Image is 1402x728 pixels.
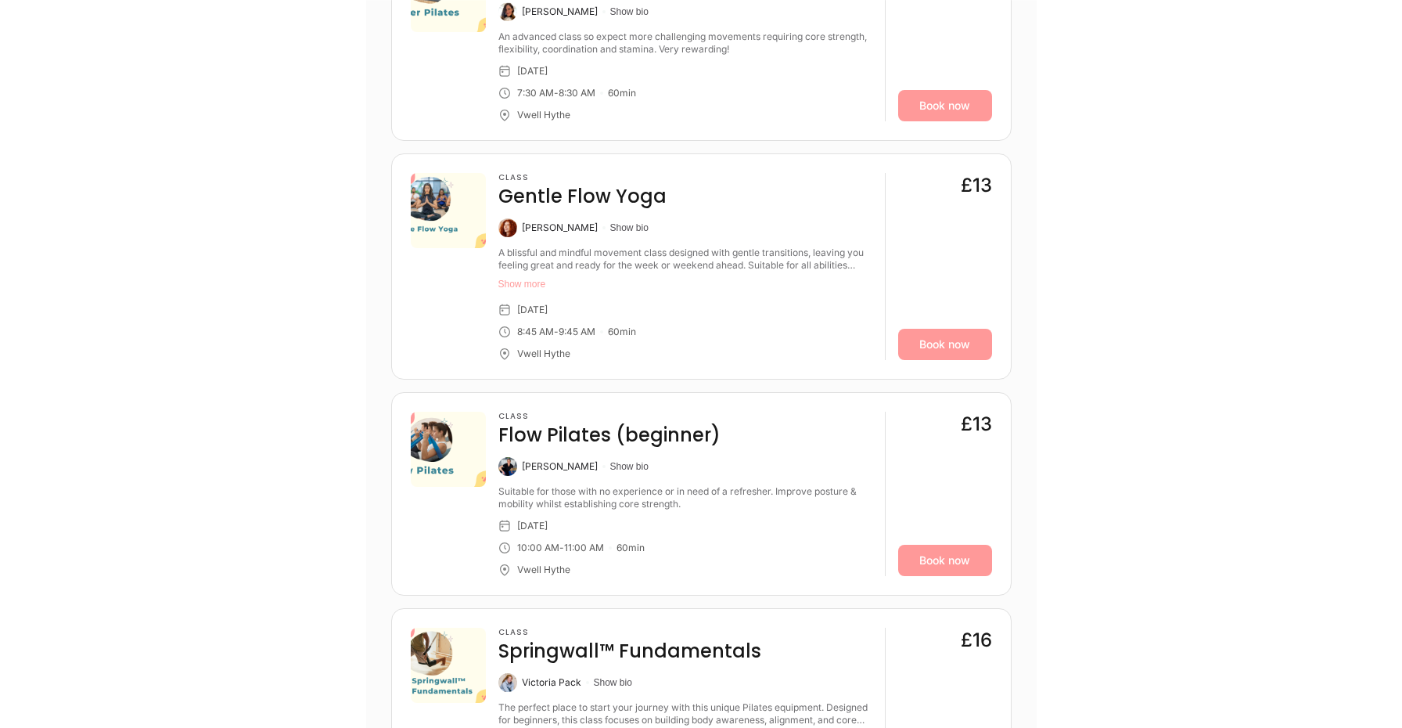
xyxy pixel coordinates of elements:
[898,90,992,121] a: Book now
[608,87,636,99] div: 60 min
[498,31,872,56] div: An advanced class so expect more challenging movements requiring core strength, flexibility, coor...
[564,542,604,554] div: 11:00 AM
[517,326,554,338] div: 8:45 AM
[559,542,564,554] div: -
[498,247,872,272] div: A blissful and mindful movement class designed with gentle transitions, leaving you feeling great...
[498,278,872,290] button: Show more
[610,5,649,18] button: Show bio
[594,676,632,689] button: Show bio
[498,423,721,448] h4: Flow Pilates (beginner)
[498,412,721,421] h3: Class
[517,109,570,121] div: Vwell Hythe
[898,545,992,576] a: Book now
[517,564,570,576] div: Vwell Hythe
[554,87,559,99] div: -
[898,329,992,360] a: Book now
[498,673,517,692] img: Victoria Pack
[411,412,486,487] img: aa553f9f-2931-4451-b727-72da8bd8ddcb.png
[517,87,554,99] div: 7:30 AM
[498,485,872,510] div: Suitable for those with no experience or in need of a refresher. Improve posture & mobility whils...
[517,304,548,316] div: [DATE]
[498,457,517,476] img: Svenja O'Connor
[498,639,761,664] h4: Springwall™ Fundamentals
[610,460,649,473] button: Show bio
[498,218,517,237] img: Caitlin McCarthy
[498,184,667,209] h4: Gentle Flow Yoga
[617,542,645,554] div: 60 min
[498,628,761,637] h3: Class
[961,628,992,653] div: £16
[498,173,667,182] h3: Class
[517,348,570,360] div: Vwell Hythe
[961,412,992,437] div: £13
[517,542,559,554] div: 10:00 AM
[522,222,598,234] div: [PERSON_NAME]
[498,2,517,21] img: Kate Arnold
[411,173,486,248] img: 61e4154f-1df3-4cf4-9c57-15847db83959.png
[522,676,581,689] div: Victoria Pack
[554,326,559,338] div: -
[610,222,649,234] button: Show bio
[517,65,548,77] div: [DATE]
[559,87,595,99] div: 8:30 AM
[517,520,548,532] div: [DATE]
[522,460,598,473] div: [PERSON_NAME]
[608,326,636,338] div: 60 min
[522,5,598,18] div: [PERSON_NAME]
[559,326,595,338] div: 9:45 AM
[961,173,992,198] div: £13
[411,628,486,703] img: 14be0ce3-d8c7-446d-bb14-09f6601fc29a.png
[498,701,872,726] div: The perfect place to start your journey with this unique Pilates equipment. Designed for beginner...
